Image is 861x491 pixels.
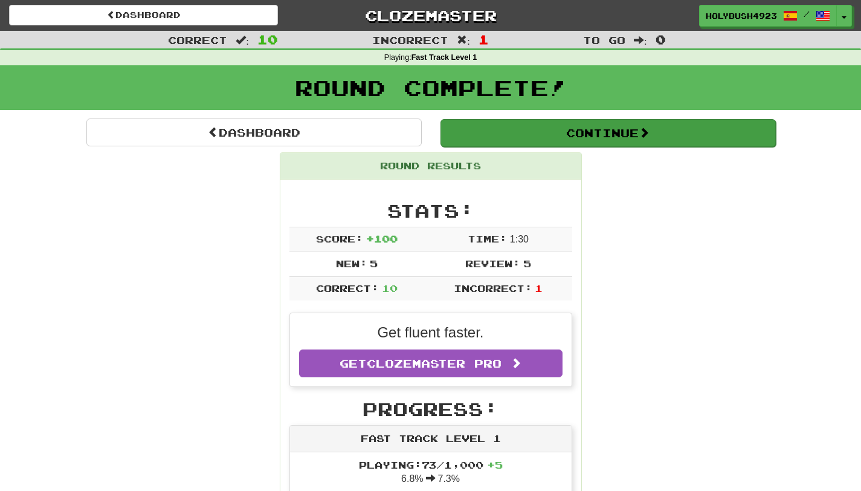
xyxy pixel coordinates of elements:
[440,119,776,147] button: Continue
[316,233,363,244] span: Score:
[316,282,379,294] span: Correct:
[699,5,837,27] a: HolyBush4923 /
[289,399,572,419] h2: Progress:
[656,32,666,47] span: 0
[634,35,647,45] span: :
[289,201,572,221] h2: Stats:
[468,233,507,244] span: Time:
[382,282,398,294] span: 10
[4,76,857,100] h1: Round Complete!
[479,32,489,47] span: 1
[370,258,378,269] span: 5
[372,34,448,46] span: Incorrect
[9,5,278,25] a: Dashboard
[510,234,529,244] span: 1 : 30
[168,34,227,46] span: Correct
[236,35,249,45] span: :
[299,322,563,343] p: Get fluent faster.
[523,258,531,269] span: 5
[336,258,367,269] span: New:
[367,357,501,370] span: Clozemaster Pro
[465,258,520,269] span: Review:
[86,119,422,146] a: Dashboard
[299,350,563,377] a: GetClozemaster Pro
[535,282,543,294] span: 1
[366,233,398,244] span: + 100
[359,459,503,470] span: Playing: 73 / 1,000
[257,32,278,47] span: 10
[706,10,777,21] span: HolyBush4923
[411,53,477,62] strong: Fast Track Level 1
[457,35,470,45] span: :
[583,34,625,46] span: To go
[487,459,503,470] span: + 5
[280,153,581,180] div: Round Results
[804,10,810,18] span: /
[290,426,572,452] div: Fast Track Level 1
[454,282,532,294] span: Incorrect:
[296,5,565,26] a: Clozemaster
